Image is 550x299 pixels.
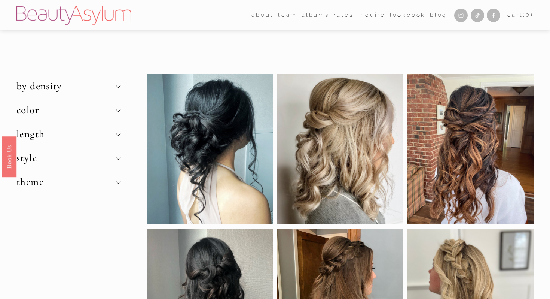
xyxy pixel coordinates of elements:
span: by density [16,80,116,92]
a: Rates [334,9,354,21]
button: by density [16,74,121,98]
span: color [16,104,116,116]
span: ( ) [523,12,533,18]
a: Book Us [2,136,16,177]
button: color [16,98,121,122]
span: length [16,128,116,140]
button: theme [16,170,121,194]
a: Lookbook [390,9,425,21]
span: team [278,10,297,20]
a: TikTok [471,9,484,22]
a: folder dropdown [251,9,274,21]
a: Instagram [454,9,468,22]
span: theme [16,176,116,188]
a: albums [302,9,329,21]
button: length [16,122,121,146]
a: Facebook [487,9,500,22]
a: Inquire [358,9,385,21]
a: Blog [430,9,447,21]
a: folder dropdown [278,9,297,21]
img: Beauty Asylum | Bridal Hair &amp; Makeup Charlotte &amp; Atlanta [16,6,131,25]
button: style [16,146,121,170]
a: 0 items in cart [507,10,534,20]
span: 0 [526,12,531,18]
span: about [251,10,274,20]
span: style [16,152,116,164]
